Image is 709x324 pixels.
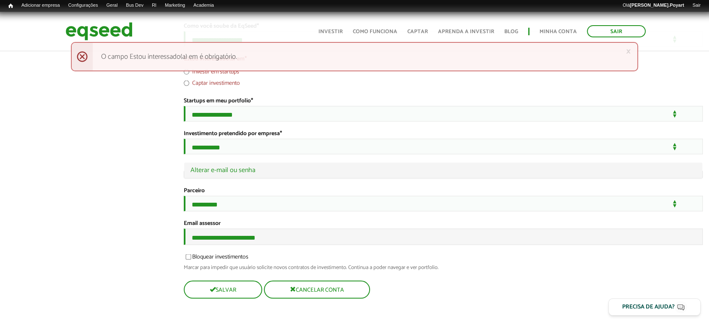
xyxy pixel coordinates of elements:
[438,29,494,34] a: Aprenda a investir
[587,25,646,37] a: Sair
[122,2,148,9] a: Bus Dev
[184,81,189,86] input: Captar investimento
[184,281,262,299] button: Salvar
[630,3,684,8] strong: [PERSON_NAME].Poyart
[184,81,240,89] label: Captar investimento
[184,131,282,137] label: Investimento pretendido por empresa
[189,2,218,9] a: Academia
[4,2,17,10] a: Início
[181,254,196,260] input: Bloquear investimentos
[353,29,397,34] a: Como funciona
[190,167,696,174] a: Alterar e-mail ou senha
[64,2,102,9] a: Configurações
[161,2,189,9] a: Marketing
[184,265,703,270] div: Marcar para impedir que usuário solicite novos contratos de investimento. Continua a poder navega...
[264,281,370,299] button: Cancelar conta
[71,42,638,71] div: O campo Estou interessado(a) em é obrigatório.
[65,20,133,42] img: EqSeed
[407,29,428,34] a: Captar
[8,3,13,9] span: Início
[504,29,518,34] a: Blog
[318,29,343,34] a: Investir
[184,221,221,227] label: Email assessor
[102,2,122,9] a: Geral
[184,188,205,194] label: Parceiro
[540,29,577,34] a: Minha conta
[626,47,631,56] a: ×
[280,129,282,138] span: Este campo é obrigatório.
[251,96,253,106] span: Este campo é obrigatório.
[688,2,705,9] a: Sair
[148,2,161,9] a: RI
[618,2,688,9] a: Olá[PERSON_NAME].Poyart
[17,2,64,9] a: Adicionar empresa
[184,98,253,104] label: Startups em meu portfolio
[184,254,248,263] label: Bloquear investimentos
